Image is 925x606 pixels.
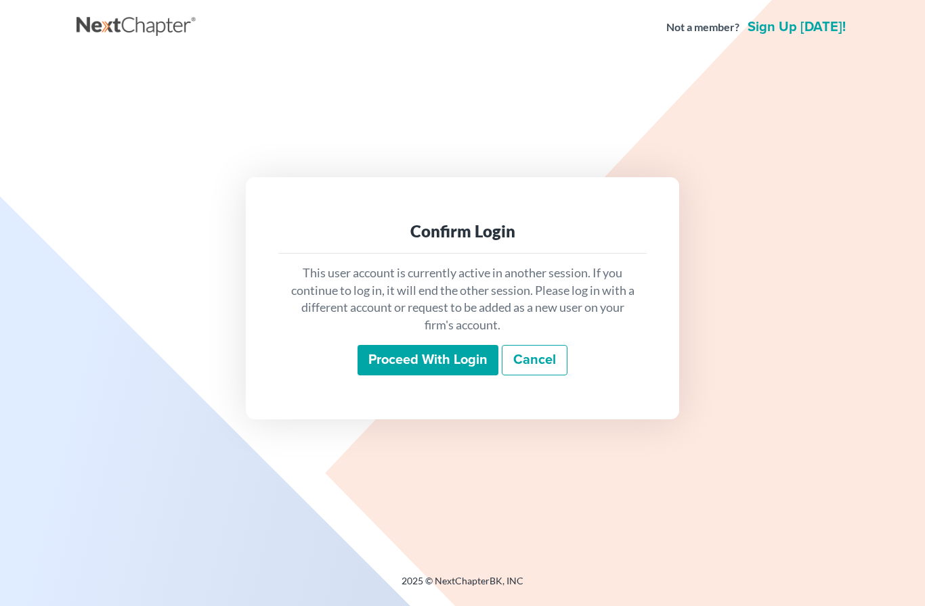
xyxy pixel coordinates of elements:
div: 2025 © NextChapterBK, INC [77,574,848,599]
a: Sign up [DATE]! [745,20,848,34]
strong: Not a member? [666,20,739,35]
div: Confirm Login [289,220,636,242]
input: Proceed with login [358,345,498,376]
p: This user account is currently active in another session. If you continue to log in, it will end ... [289,264,636,334]
a: Cancel [502,345,567,376]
